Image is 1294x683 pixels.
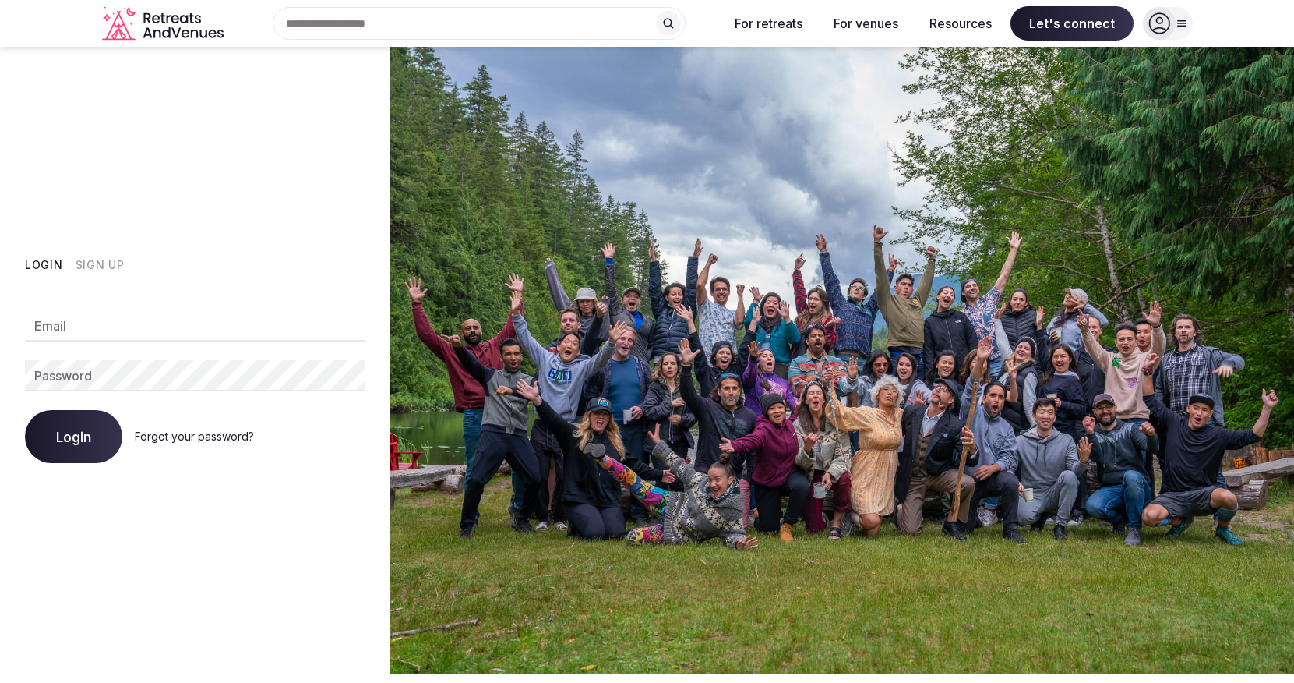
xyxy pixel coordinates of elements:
[135,430,254,443] a: Forgot your password?
[25,257,63,273] button: Login
[25,410,122,463] button: Login
[722,6,815,41] button: For retreats
[56,429,91,444] span: Login
[76,257,125,273] button: Sign Up
[102,6,227,41] a: Visit the homepage
[821,6,911,41] button: For venues
[1010,6,1134,41] span: Let's connect
[390,47,1294,674] img: My Account Background
[102,6,227,41] svg: Retreats and Venues company logo
[917,6,1004,41] button: Resources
